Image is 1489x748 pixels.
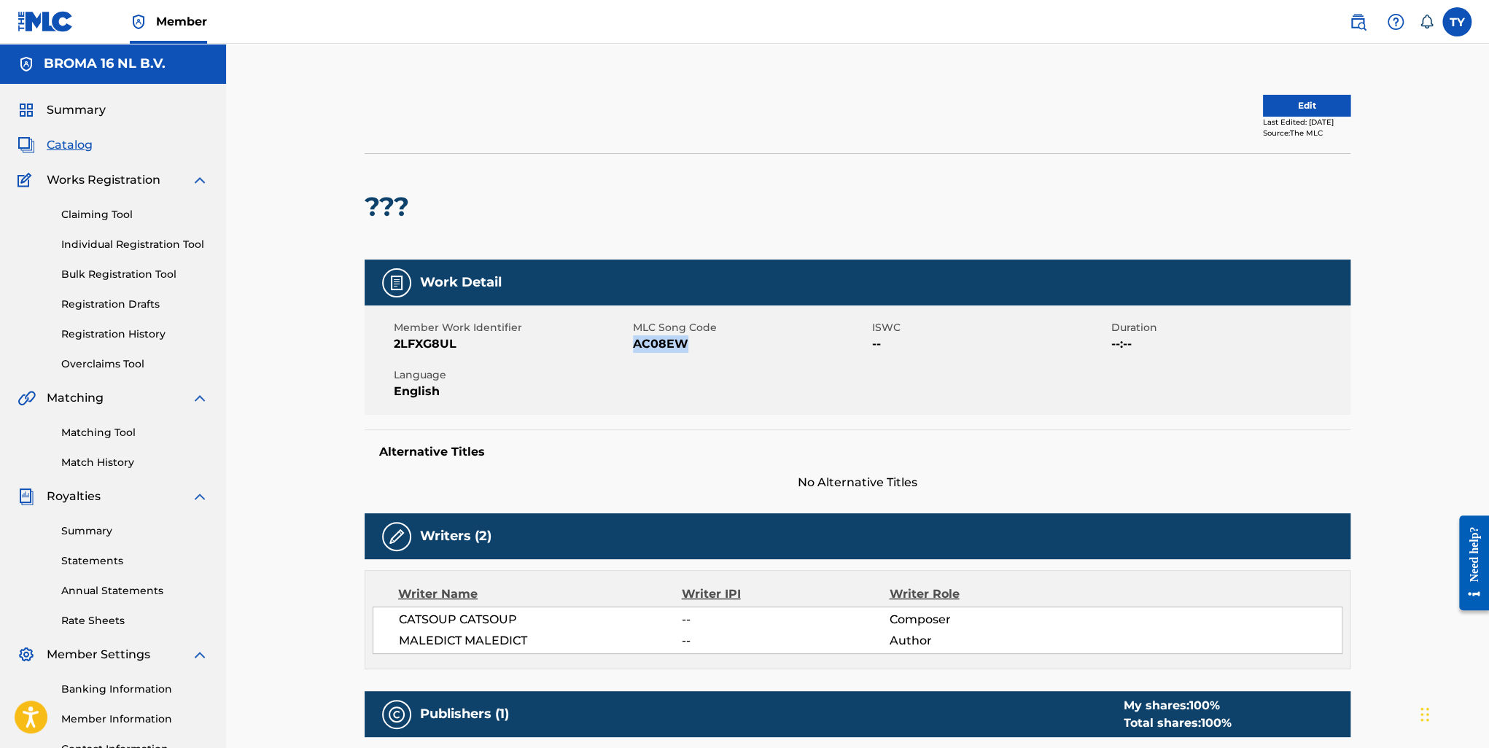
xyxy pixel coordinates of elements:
div: Last Edited: [DATE] [1263,117,1350,128]
div: Writer Name [398,585,682,603]
a: SummarySummary [18,101,106,119]
div: Writer IPI [682,585,890,603]
span: --:-- [1111,335,1347,353]
span: No Alternative Titles [365,474,1350,491]
span: 100 % [1189,698,1220,712]
a: Individual Registration Tool [61,237,209,252]
img: Accounts [18,55,35,73]
span: Works Registration [47,171,160,189]
a: Rate Sheets [61,613,209,628]
span: AC08EW [633,335,868,353]
img: Catalog [18,136,35,154]
img: expand [191,171,209,189]
span: MLC Song Code [633,320,868,335]
span: 2LFXG8UL [394,335,629,353]
a: Bulk Registration Tool [61,267,209,282]
span: -- [872,335,1108,353]
div: Total shares: [1124,714,1232,732]
a: Match History [61,455,209,470]
span: Language [394,367,629,383]
a: Banking Information [61,682,209,697]
a: Matching Tool [61,425,209,440]
iframe: Chat Widget [1416,678,1489,748]
span: Member Settings [47,646,150,663]
span: Member [156,13,207,30]
a: Annual Statements [61,583,209,599]
img: expand [191,646,209,663]
a: Member Information [61,712,209,727]
img: Top Rightsholder [130,13,147,31]
img: Summary [18,101,35,119]
h5: Alternative Titles [379,445,1336,459]
button: Edit [1263,95,1350,117]
img: Works Registration [18,171,36,189]
span: -- [682,611,889,628]
div: Help [1381,7,1410,36]
span: 100 % [1201,716,1232,730]
span: -- [682,632,889,650]
img: expand [191,488,209,505]
img: expand [191,389,209,407]
iframe: Resource Center [1448,504,1489,621]
a: Overclaims Tool [61,357,209,372]
h5: Publishers (1) [420,706,509,722]
div: Виджет чата [1416,678,1489,748]
span: Summary [47,101,106,119]
span: English [394,383,629,400]
div: Notifications [1419,15,1434,29]
div: User Menu [1442,7,1471,36]
div: Writer Role [889,585,1078,603]
a: Registration History [61,327,209,342]
a: Public Search [1343,7,1372,36]
img: Member Settings [18,646,35,663]
h2: ??? [365,190,416,223]
img: Publishers [388,706,405,723]
h5: Writers (2) [420,528,491,545]
div: My shares: [1124,697,1232,714]
h5: BROMA 16 NL B.V. [44,55,166,72]
span: Member Work Identifier [394,320,629,335]
span: Matching [47,389,104,407]
span: Composer [889,611,1078,628]
img: Matching [18,389,36,407]
img: Royalties [18,488,35,505]
span: Royalties [47,488,101,505]
img: Work Detail [388,274,405,292]
img: help [1387,13,1404,31]
a: Claiming Tool [61,207,209,222]
span: CATSOUP CATSOUP [399,611,682,628]
a: Summary [61,523,209,539]
img: MLC Logo [18,11,74,32]
a: Statements [61,553,209,569]
a: Registration Drafts [61,297,209,312]
span: Author [889,632,1078,650]
h5: Work Detail [420,274,502,291]
span: MALEDICT MALEDICT [399,632,682,650]
div: Перетащить [1420,693,1429,736]
img: Writers [388,528,405,545]
span: Duration [1111,320,1347,335]
img: search [1349,13,1366,31]
div: Source: The MLC [1263,128,1350,139]
a: CatalogCatalog [18,136,93,154]
span: Catalog [47,136,93,154]
span: ISWC [872,320,1108,335]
